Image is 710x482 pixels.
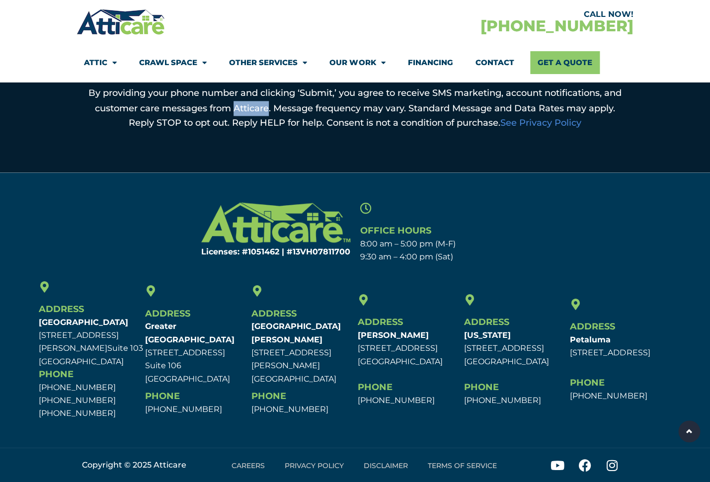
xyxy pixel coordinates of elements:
[139,51,207,74] a: Crawl Space
[39,316,140,368] p: [STREET_ADDRESS][PERSON_NAME] [GEOGRAPHIC_DATA]
[329,51,385,74] a: Our Work
[107,343,143,352] span: Suite 103
[464,328,565,368] p: [STREET_ADDRESS] [GEOGRAPHIC_DATA]
[222,454,275,477] a: Careers
[145,320,246,385] p: [STREET_ADDRESS] Suite 106 [GEOGRAPHIC_DATA]
[464,381,498,392] span: Phone
[464,330,510,339] b: [US_STATE]
[464,316,509,327] span: Address
[418,454,507,477] a: Terms of Service
[570,321,615,331] span: Address
[357,330,428,339] b: [PERSON_NAME]
[275,454,354,477] a: Privacy Policy
[570,334,611,344] b: Petaluma
[530,51,600,74] a: Get A Quote
[145,308,190,319] span: Address
[570,333,671,359] p: [STREET_ADDRESS]
[360,225,431,236] span: Office Hours
[84,51,626,74] nav: Menu
[357,381,392,392] span: Phone
[354,454,418,477] a: Disclaimer
[251,308,297,319] span: Address
[229,51,307,74] a: Other Services
[84,51,117,74] a: Attic
[357,328,459,368] p: [STREET_ADDRESS] [GEOGRAPHIC_DATA]
[500,117,581,128] a: See Privacy Policy
[204,454,525,477] nav: Menu
[357,316,402,327] span: Address
[172,247,350,255] h6: Licenses: #1051462 | #13VH078117​00
[355,10,633,18] div: CALL NOW!
[145,390,180,401] span: Phone
[570,377,605,388] span: Phone
[475,51,514,74] a: Contact
[360,237,539,263] p: 8:00 am – 5:00 pm (M-F) 9:30 am – 4:00 pm (Sat)
[39,303,84,314] span: Address
[251,321,341,343] b: [GEOGRAPHIC_DATA][PERSON_NAME]
[251,320,353,385] p: [STREET_ADDRESS][PERSON_NAME] [GEOGRAPHIC_DATA]
[39,368,74,379] span: Phone
[82,86,629,130] p: By providing your phone number and clicking ‘Submit,’ you agree to receive SMS marketing, account...
[39,317,128,326] b: [GEOGRAPHIC_DATA]
[251,390,286,401] span: Phone
[407,51,453,74] a: Financing
[82,458,194,471] div: Copyright © 2025 Atticare
[145,321,235,343] b: Greater [GEOGRAPHIC_DATA]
